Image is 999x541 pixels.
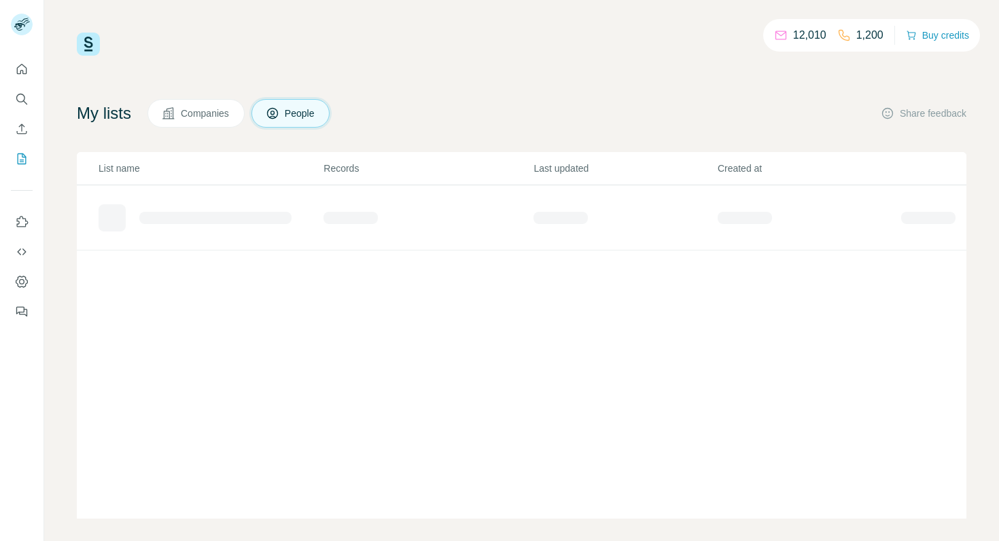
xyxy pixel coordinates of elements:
[323,162,532,175] p: Records
[77,102,131,124] h4: My lists
[11,210,33,234] button: Use Surfe on LinkedIn
[11,299,33,324] button: Feedback
[11,240,33,264] button: Use Surfe API
[11,87,33,111] button: Search
[11,117,33,141] button: Enrich CSV
[181,107,230,120] span: Companies
[793,27,826,43] p: 12,010
[856,27,883,43] p: 1,200
[285,107,316,120] span: People
[718,162,900,175] p: Created at
[906,26,969,45] button: Buy credits
[881,107,966,120] button: Share feedback
[99,162,322,175] p: List name
[533,162,716,175] p: Last updated
[11,147,33,171] button: My lists
[11,57,33,81] button: Quick start
[11,269,33,294] button: Dashboard
[77,33,100,56] img: Surfe Logo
